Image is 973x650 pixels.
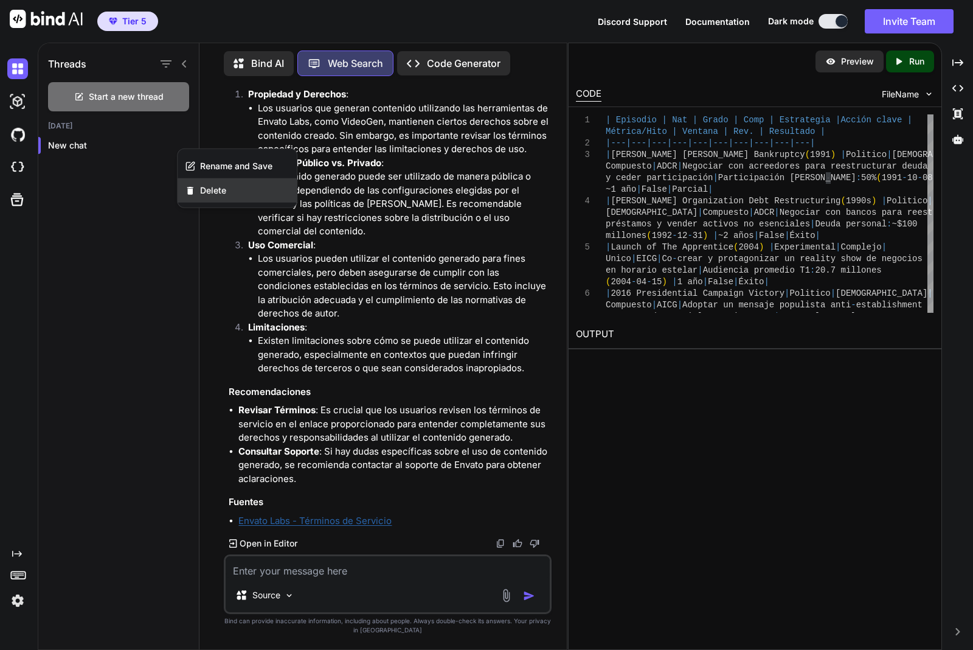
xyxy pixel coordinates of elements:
h2: OUTPUT [569,320,941,349]
span: Deuda personal [815,219,887,229]
span: Métrica/Hito | Ventana | Rev. | Resultado | [606,127,825,136]
span: Tier 5 [122,15,147,27]
span: ~$100 [892,219,918,229]
span: | [784,231,789,240]
span: Negociar con acreedores para reestructurar deuda [682,161,927,171]
span: - [918,173,923,183]
h1: Threads [48,57,86,71]
p: Source [252,589,280,601]
span: | [784,288,789,298]
span: 1 año [677,277,703,287]
p: Preview [841,55,874,68]
span: : [867,312,871,321]
span: Launch of The Apprentice [611,242,733,252]
p: : [248,156,549,170]
a: Envato Labs - Términos de Servicio [238,515,392,526]
p: : [248,88,549,102]
p: Web Search [328,56,383,71]
span: ( [841,196,846,206]
span: Politico [790,288,831,298]
img: copy [496,539,505,548]
span: | [677,161,682,171]
span: ) [703,231,708,240]
span: : [856,173,861,183]
img: attachment [499,589,513,603]
span: | [841,150,846,159]
strong: Uso Comercial [248,239,313,251]
p: New chat [48,139,199,152]
span: 31 [693,231,703,240]
h3: Fuentes [229,495,549,509]
span: Rename and Save [200,160,272,172]
strong: Consultar Soporte [238,446,319,457]
span: Éxito [790,231,815,240]
span: Compuesto [606,300,652,310]
span: | [606,196,611,206]
span: ADCR [657,161,677,171]
span: Politico [846,150,887,159]
span: | [713,173,718,183]
span: : [810,265,815,275]
span: | [652,300,657,310]
span: | [887,150,892,159]
span: 2004 [738,242,759,252]
span: 2016 Presidential Campaign Victory [611,288,784,298]
span: ( [805,150,810,159]
span: 08 [923,173,933,183]
span: 50% [861,173,876,183]
span: EICG [636,254,657,264]
div: 2 [576,138,590,149]
span: AICG [657,300,677,310]
span: [PERSON_NAME] Organization Debt Restructuring [611,196,840,206]
div: 1 [576,114,590,126]
span: - [646,277,651,287]
span: y ceder participación [606,173,713,183]
span: | [882,196,887,206]
strong: Limitaciones [248,321,305,333]
span: |---|---|---|---|---|---|---|---|---|---| [606,138,815,148]
span: en horario estelar [606,265,698,275]
span: False [708,277,733,287]
span: | [749,208,753,217]
span: ~1 año [606,184,636,194]
span: 12 [677,231,688,240]
span: | [754,231,759,240]
p: Bind AI [251,56,284,71]
img: Pick Models [284,590,294,601]
div: CODE [576,87,601,102]
span: | [733,277,738,287]
img: preview [825,56,836,67]
span: : [887,219,892,229]
img: darkChat [7,58,28,79]
p: Bind can provide inaccurate information, including about people. Always double-check its answers.... [224,617,552,635]
span: | [677,300,682,310]
span: establishment [856,300,923,310]
span: 1990s [846,196,871,206]
span: - [902,173,907,183]
li: Existen limitaciones sobre cómo se puede utilizar el contenido generado, especialmente en context... [258,334,549,376]
li: Los usuarios que generan contenido utilizando las herramientas de Envato Labs, como VideoGen, man... [258,102,549,156]
button: Discord Support [598,15,667,28]
span: 1991 [882,173,902,183]
span: Participación [PERSON_NAME] [718,173,856,183]
span: 20.7 millones [815,265,882,275]
span: ( [646,231,651,240]
span: ( [876,173,881,183]
span: ~2 años [718,231,754,240]
span: ) [759,242,764,252]
li: : Si hay dudas específicas sobre el uso de contenido generado, se recomienda contactar al soporte... [238,445,549,486]
span: [DEMOGRAPHIC_DATA] [606,208,698,217]
img: settings [7,590,28,611]
span: 15 [652,277,662,287]
span: | [708,184,713,194]
span: FileName [882,88,919,100]
span: 1992 [652,231,673,240]
span: | [652,161,657,171]
img: darkAi-studio [7,91,28,112]
span: Politico [887,196,927,206]
span: | [764,277,769,287]
span: | [672,277,677,287]
span: - [631,277,636,287]
img: like [513,539,522,548]
span: | [831,288,836,298]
